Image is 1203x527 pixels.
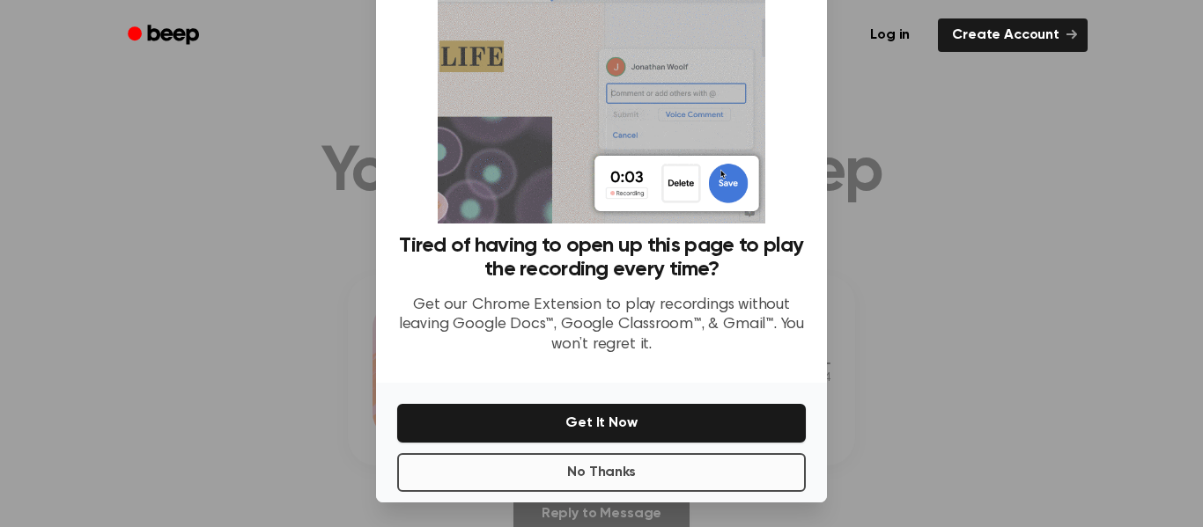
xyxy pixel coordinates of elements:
[397,453,806,492] button: No Thanks
[397,296,806,355] p: Get our Chrome Extension to play recordings without leaving Google Docs™, Google Classroom™, & Gm...
[115,18,215,53] a: Beep
[938,18,1088,52] a: Create Account
[397,404,806,443] button: Get It Now
[397,234,806,282] h3: Tired of having to open up this page to play the recording every time?
[852,15,927,55] a: Log in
